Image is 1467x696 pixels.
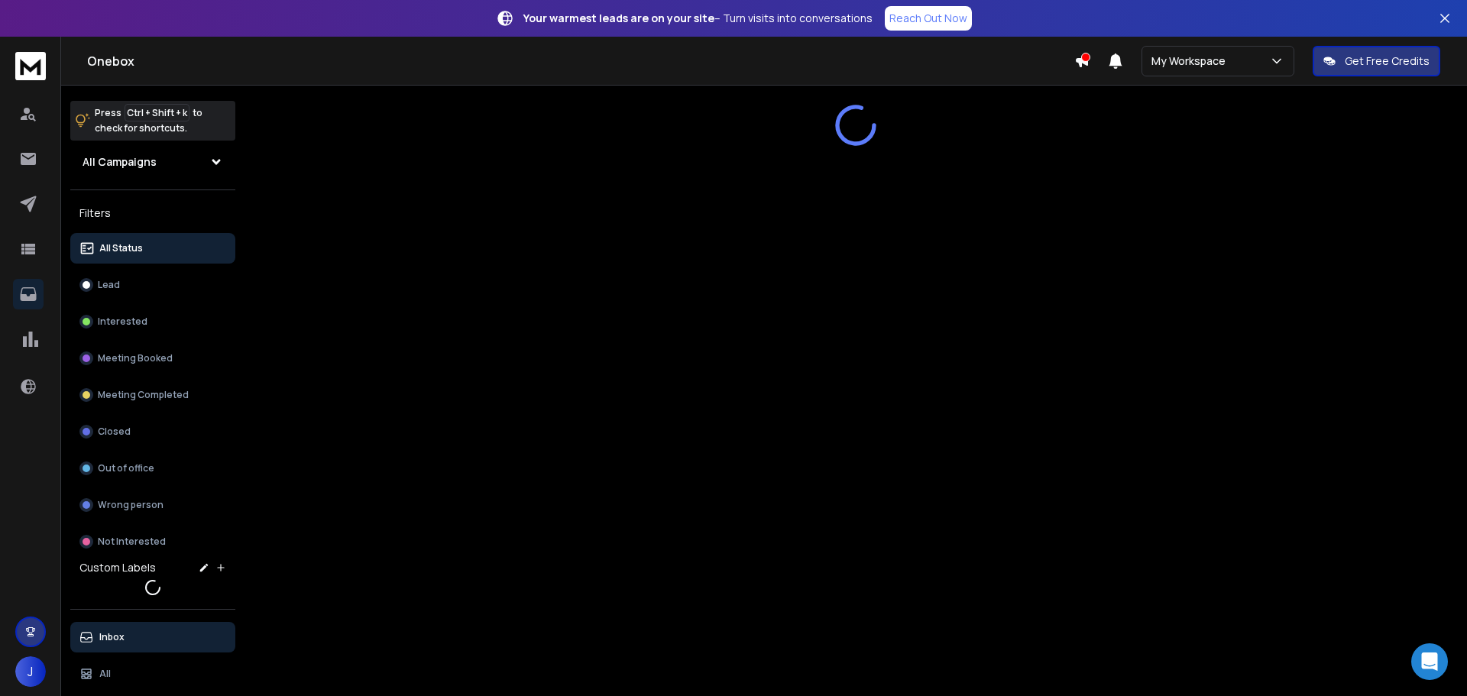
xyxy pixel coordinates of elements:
button: Get Free Credits [1313,46,1440,76]
p: Meeting Completed [98,389,189,401]
button: Wrong person [70,490,235,520]
p: Inbox [99,631,125,643]
p: Closed [98,426,131,438]
p: Meeting Booked [98,352,173,364]
button: Interested [70,306,235,337]
button: Meeting Booked [70,343,235,374]
p: Lead [98,279,120,291]
button: Meeting Completed [70,380,235,410]
p: – Turn visits into conversations [523,11,873,26]
img: logo [15,52,46,80]
h3: Custom Labels [79,560,156,575]
button: Lead [70,270,235,300]
h1: All Campaigns [83,154,157,170]
p: My Workspace [1151,53,1232,69]
span: Ctrl + Shift + k [125,104,189,121]
p: Press to check for shortcuts. [95,105,202,136]
button: Closed [70,416,235,447]
h1: Onebox [87,52,1074,70]
button: J [15,656,46,687]
button: Out of office [70,453,235,484]
p: Interested [98,316,147,328]
button: All Campaigns [70,147,235,177]
p: Reach Out Now [889,11,967,26]
strong: Your warmest leads are on your site [523,11,714,25]
p: Out of office [98,462,154,474]
div: Open Intercom Messenger [1411,643,1448,680]
h3: Filters [70,202,235,224]
p: Wrong person [98,499,164,511]
a: Reach Out Now [885,6,972,31]
button: Inbox [70,622,235,652]
p: All Status [99,242,143,254]
button: Not Interested [70,526,235,557]
button: All Status [70,233,235,264]
p: All [99,668,111,680]
p: Not Interested [98,536,166,548]
p: Get Free Credits [1345,53,1430,69]
button: All [70,659,235,689]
